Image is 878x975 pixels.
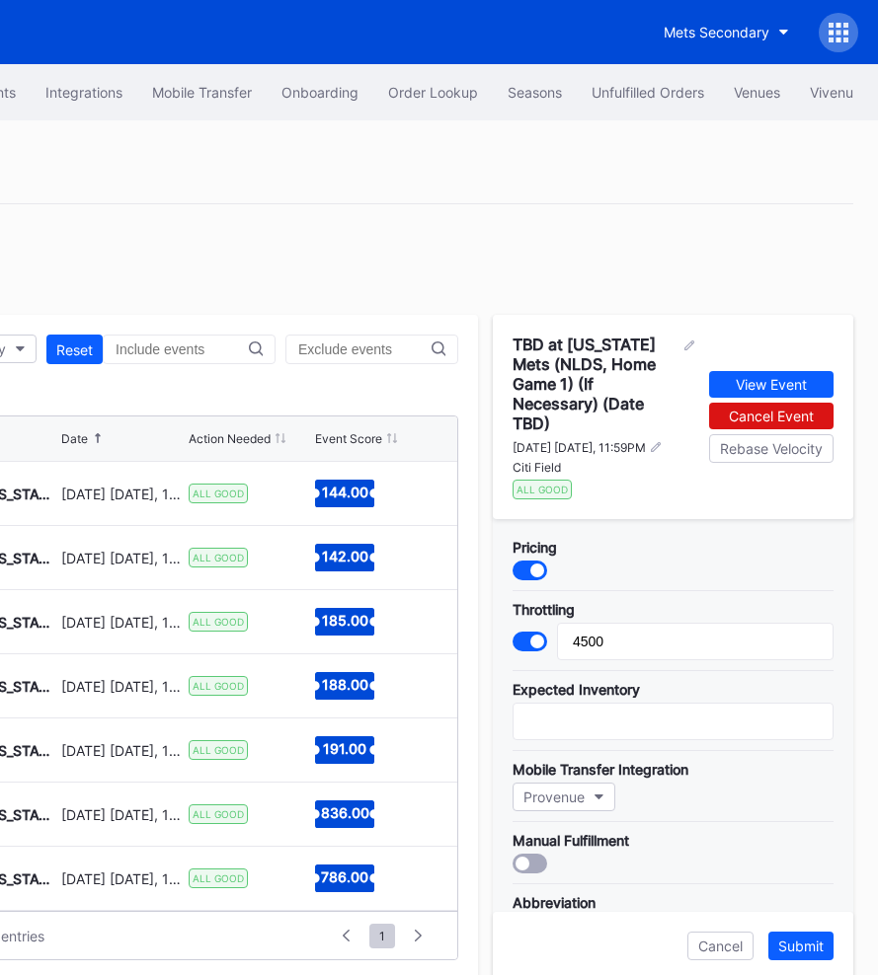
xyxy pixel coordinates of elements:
div: [DATE] [DATE], 11:59PM [61,870,184,887]
div: ALL GOOD [189,676,248,696]
button: Unfulfilled Orders [577,74,719,111]
div: Mobile Transfer Integration [513,761,834,778]
div: Reset [56,341,93,358]
button: Vivenu [795,74,868,111]
div: [DATE] [DATE], 11:59PM [61,678,184,695]
div: Integrations [45,84,122,101]
div: Action Needed [189,431,271,446]
input: Exclude events [298,341,432,357]
text: 188.00 [322,676,368,693]
div: Citi Field [513,460,694,475]
div: Onboarding [281,84,359,101]
div: ALL GOOD [513,480,572,499]
button: Venues [719,74,795,111]
button: Order Lookup [373,74,493,111]
div: Mobile Transfer [152,84,252,101]
div: [DATE] [DATE], 11:59PM [61,742,184,759]
div: ALL GOOD [189,612,248,632]
div: Throttling [513,601,834,618]
div: Date [61,431,88,446]
button: Cancel Event [709,403,834,429]
div: [DATE] [DATE], 11:59PM [61,550,184,566]
button: Seasons [493,74,577,111]
div: Unfulfilled Orders [592,84,704,101]
div: Seasons [508,84,562,101]
div: Provenue [523,788,585,805]
text: 191.00 [323,740,366,757]
div: [DATE] [DATE], 11:59PM [61,806,184,823]
div: Submit [778,937,824,954]
div: [DATE] [DATE], 11:59PM [513,440,646,455]
button: Reset [46,335,103,364]
div: TBD at [US_STATE] Mets (NLDS, Home Game 1) (If Necessary) (Date TBD) [513,335,679,433]
div: Event Score [315,431,382,446]
div: Rebase Velocity [720,440,823,457]
div: Vivenu [810,84,853,101]
div: Cancel [698,937,743,954]
text: 836.00 [321,804,369,821]
text: 142.00 [322,548,368,564]
text: 786.00 [321,868,368,885]
div: ALL GOOD [189,740,248,760]
div: Mets Secondary [664,24,769,40]
div: Expected Inventory [513,681,834,698]
text: 144.00 [322,484,368,500]
button: Mobile Transfer [137,74,267,111]
div: [DATE] [DATE], 11:59PM [61,614,184,631]
button: View Event [709,371,834,398]
div: Abbreviation [513,894,834,911]
div: ALL GOOD [189,484,248,503]
div: Order Lookup [388,84,478,101]
div: Manual Fulfillment [513,832,834,849]
text: 185.00 [322,612,368,629]
button: Integrations [31,74,137,111]
span: 1 [369,924,395,948]
input: Include events [116,341,249,357]
div: [DATE] [DATE], 11:59PM [61,486,184,502]
button: Submit [768,932,834,960]
div: ALL GOOD [189,868,248,888]
div: View Event [736,376,807,393]
button: Rebase Velocity [709,434,834,463]
div: Pricing [513,539,834,556]
button: Onboarding [267,74,373,111]
button: Mets Secondary [649,14,804,50]
div: ALL GOOD [189,548,248,567]
button: Cancel [687,932,754,960]
button: Provenue [513,783,615,811]
div: ALL GOOD [189,804,248,824]
div: Venues [734,84,780,101]
div: Cancel Event [729,408,814,424]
